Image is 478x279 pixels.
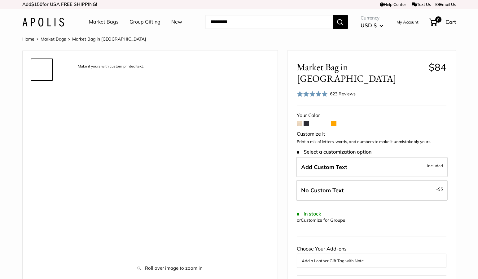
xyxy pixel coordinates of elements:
div: Customize It [297,129,446,139]
span: In stock [297,211,321,217]
img: Apolis [22,18,64,27]
a: Market Bag in Field Green [31,232,53,254]
a: description_Take it anywhere with easy-grip handles. [31,133,53,155]
a: Market Bag in Field Green [31,108,53,130]
input: Search... [205,15,333,29]
a: Market Bags [89,17,119,27]
span: Currency [361,14,383,22]
a: Home [22,36,34,42]
button: USD $ [361,20,383,30]
a: Market Bags [41,36,66,42]
span: 0 [435,16,441,23]
div: Make it yours with custom printed text. [75,62,147,71]
a: My Account [397,18,419,26]
nav: Breadcrumb [22,35,146,43]
span: Add Custom Text [301,163,347,171]
a: Group Gifting [129,17,160,27]
a: Market Bag in Field Green [31,83,53,106]
a: New [171,17,182,27]
span: No Custom Text [301,187,344,194]
span: Select a customization option [297,149,371,155]
span: Roll over image to zoom in [72,264,268,272]
p: Print a mix of letters, words, and numbers to make it unmistakably yours. [297,139,446,145]
button: Add a Leather Gift Tag with Note [302,257,441,264]
span: Market Bag in [GEOGRAPHIC_DATA] [297,61,424,84]
div: Your Color [297,111,446,120]
a: description_Inner pocket good for daily drivers. [31,207,53,229]
a: description_Make it yours with custom printed text. [31,59,53,81]
span: USD $ [361,22,377,28]
button: Search [333,15,348,29]
span: 623 Reviews [330,91,356,97]
div: Choose Your Add-ons [297,244,446,268]
span: Cart [445,19,456,25]
label: Add Custom Text [296,157,448,177]
span: $5 [438,186,443,191]
a: Market Bag in Field Green [31,158,53,180]
a: Help Center [380,2,406,7]
span: Market Bag in [GEOGRAPHIC_DATA] [72,36,146,42]
a: 0 Cart [429,17,456,27]
a: description_Spacious inner area with room for everything. Plus water-resistant lining. [31,182,53,205]
a: Customize for Groups [301,217,345,223]
span: $150 [31,1,42,7]
span: Included [427,162,443,169]
label: Leave Blank [296,180,448,201]
span: - [436,185,443,193]
div: or [297,216,345,225]
a: Email Us [436,2,456,7]
a: Text Us [412,2,431,7]
span: $84 [429,61,446,73]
